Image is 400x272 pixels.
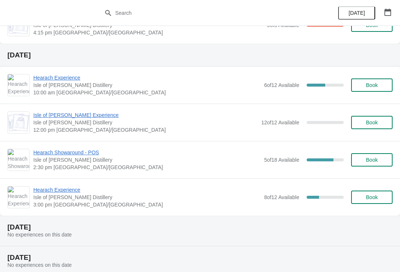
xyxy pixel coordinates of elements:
[115,6,300,20] input: Search
[33,81,260,89] span: Isle of [PERSON_NAME] Distillery
[264,157,299,163] span: 5 of 18 Available
[366,82,378,88] span: Book
[33,186,260,194] span: Hearach Experience
[7,51,393,59] h2: [DATE]
[33,156,260,164] span: Isle of [PERSON_NAME] Distillery
[33,164,260,171] span: 2:30 pm [GEOGRAPHIC_DATA]/[GEOGRAPHIC_DATA]
[33,29,263,36] span: 4:15 pm [GEOGRAPHIC_DATA]/[GEOGRAPHIC_DATA]
[351,153,393,167] button: Book
[33,201,260,208] span: 3:00 pm [GEOGRAPHIC_DATA]/[GEOGRAPHIC_DATA]
[8,114,29,131] img: Isle of Harris Gin Experience | Isle of Harris Distillery | 12:00 pm Europe/London
[366,157,378,163] span: Book
[33,126,257,134] span: 12:00 pm [GEOGRAPHIC_DATA]/[GEOGRAPHIC_DATA]
[33,74,260,81] span: Hearach Experience
[33,194,260,201] span: Isle of [PERSON_NAME] Distillery
[7,262,72,268] span: No experiences on this date
[7,254,393,261] h2: [DATE]
[33,111,257,119] span: Isle of [PERSON_NAME] Experience
[33,119,257,126] span: Isle of [PERSON_NAME] Distillery
[8,74,29,96] img: Hearach Experience | Isle of Harris Distillery | 10:00 am Europe/London
[349,10,365,16] span: [DATE]
[33,89,260,96] span: 10:00 am [GEOGRAPHIC_DATA]/[GEOGRAPHIC_DATA]
[261,120,299,125] span: 12 of 12 Available
[8,149,29,171] img: Hearach Showaround - POS | Isle of Harris Distillery | 2:30 pm Europe/London
[7,232,72,238] span: No experiences on this date
[351,191,393,204] button: Book
[366,120,378,125] span: Book
[351,78,393,92] button: Book
[338,6,375,20] button: [DATE]
[264,194,299,200] span: 8 of 12 Available
[7,224,393,231] h2: [DATE]
[366,194,378,200] span: Book
[33,149,260,156] span: Hearach Showaround - POS
[8,187,29,208] img: Hearach Experience | Isle of Harris Distillery | 3:00 pm Europe/London
[351,116,393,129] button: Book
[264,82,299,88] span: 6 of 12 Available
